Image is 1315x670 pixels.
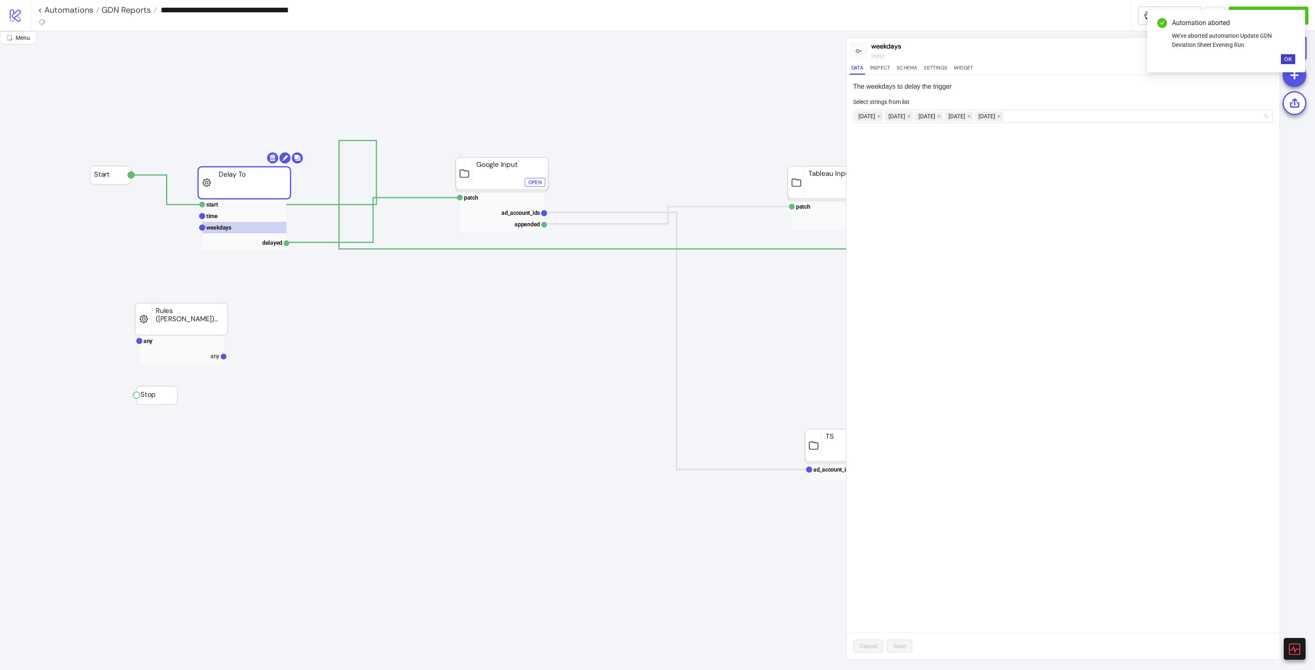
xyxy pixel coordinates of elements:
[888,112,905,121] span: [DATE]
[907,114,911,118] span: close
[206,201,218,208] text: start
[918,112,935,121] span: [DATE]
[887,640,912,653] button: Save
[853,97,915,106] label: Select strings from list
[796,203,810,210] text: patch
[525,178,545,187] button: Open
[975,111,1003,121] span: Friday
[997,114,1001,118] span: close
[1172,18,1295,28] div: Automation aborted
[885,111,913,121] span: Tuesday
[967,114,971,118] span: close
[206,224,231,231] text: weekdays
[978,112,995,121] span: [DATE]
[915,111,943,121] span: Wednesday
[853,82,1273,92] p: The weekdays to delay the trigger
[1284,56,1292,62] span: OK
[855,111,883,121] span: Monday
[871,51,1239,60] div: input
[1138,7,1202,25] button: To Widgets
[1157,18,1167,28] span: check-circle
[895,64,919,75] button: Schema
[501,210,540,216] text: ad_account_ids
[7,35,12,41] span: radius-bottomright
[850,64,865,75] button: Data
[143,338,153,344] text: any
[937,114,941,118] span: close
[858,112,875,121] span: [DATE]
[868,64,892,75] button: Inspect
[528,178,542,187] div: Open
[16,35,30,41] span: Menu
[1229,7,1308,25] button: Run Automation
[948,112,965,121] span: [DATE]
[1005,111,1006,121] input: Select strings from list
[99,6,157,14] a: GDN Reports
[464,194,478,201] text: patch
[871,41,1239,51] div: weekdays
[877,114,881,118] span: close
[853,640,884,653] button: Cancel
[952,64,975,75] button: Widget
[1172,31,1295,49] div: We've aborted automation Update GDN Deviation Sheet Evening Run
[1281,54,1295,64] button: OK
[922,64,949,75] button: Settings
[206,213,218,219] text: time
[1204,7,1225,25] button: ...
[813,466,852,473] text: ad_account_ids
[945,111,973,121] span: Thursday
[210,353,219,359] text: any
[38,6,99,14] a: < Automations
[99,5,151,15] span: GDN Reports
